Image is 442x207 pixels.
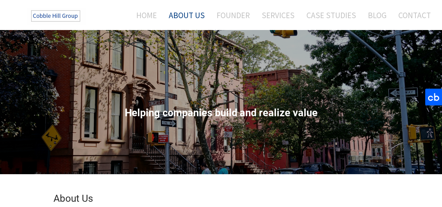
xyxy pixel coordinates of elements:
[301,6,361,24] a: Case Studies
[126,6,162,24] a: Home
[53,194,389,204] h2: About Us
[125,107,318,119] span: Helping companies build and realize value
[211,6,255,24] a: Founder
[256,6,300,24] a: Services
[393,6,431,24] a: Contact
[164,6,210,24] a: About Us
[363,6,392,24] a: Blog
[27,7,86,25] img: The Cobble Hill Group LLC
